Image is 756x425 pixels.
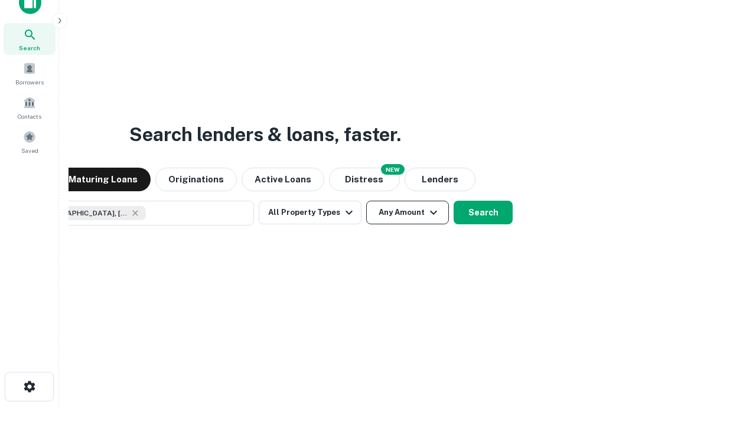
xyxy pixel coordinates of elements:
button: Search distressed loans with lien and other non-mortgage details. [329,168,400,191]
span: [GEOGRAPHIC_DATA], [GEOGRAPHIC_DATA], [GEOGRAPHIC_DATA] [40,208,128,218]
h3: Search lenders & loans, faster. [129,120,401,149]
a: Search [4,23,56,55]
a: Saved [4,126,56,158]
a: Borrowers [4,57,56,89]
button: Maturing Loans [56,168,151,191]
button: Active Loans [242,168,324,191]
button: Search [454,201,513,224]
button: Any Amount [366,201,449,224]
iframe: Chat Widget [697,331,756,387]
span: Search [19,43,40,53]
button: Lenders [405,168,475,191]
button: [GEOGRAPHIC_DATA], [GEOGRAPHIC_DATA], [GEOGRAPHIC_DATA] [18,201,254,225]
span: Contacts [18,112,41,121]
span: Borrowers [15,77,44,87]
a: Contacts [4,91,56,123]
span: Saved [21,146,38,155]
div: NEW [381,164,405,175]
button: All Property Types [259,201,361,224]
button: Originations [155,168,237,191]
